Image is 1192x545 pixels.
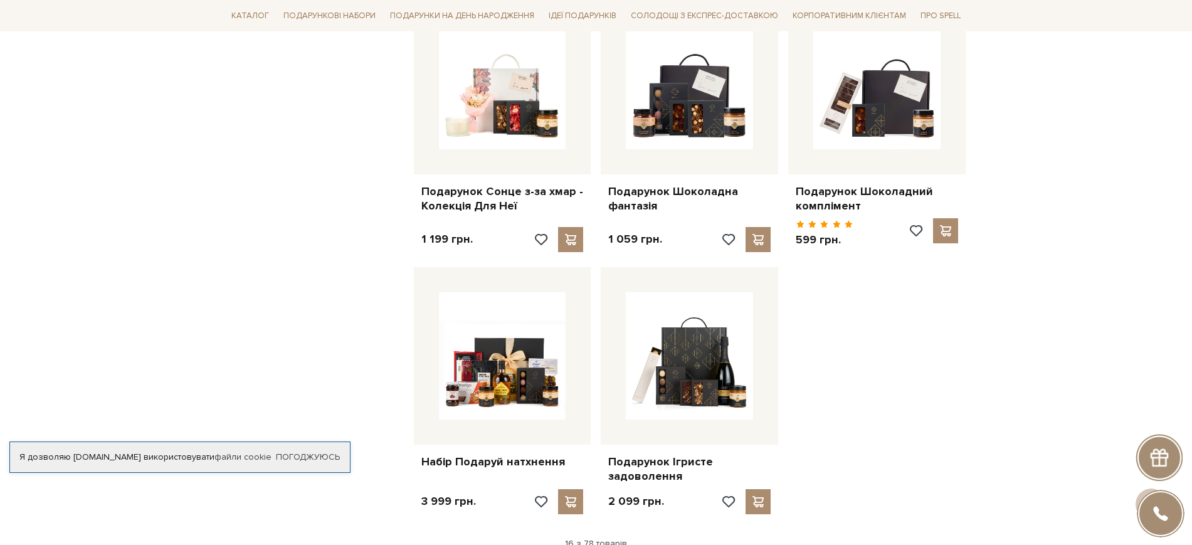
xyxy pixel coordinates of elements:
[10,452,350,463] div: Я дозволяю [DOMAIN_NAME] використовувати
[796,184,958,214] a: Подарунок Шоколадний комплімент
[226,6,274,26] span: Каталог
[421,494,476,509] p: 3 999 грн.
[608,494,664,509] p: 2 099 грн.
[214,452,272,462] a: файли cookie
[608,455,771,484] a: Подарунок Ігристе задоволення
[276,452,340,463] a: Погоджуюсь
[915,6,966,26] span: Про Spell
[788,5,911,26] a: Корпоративним клієнтам
[626,5,783,26] a: Солодощі з експрес-доставкою
[796,233,853,247] p: 599 грн.
[278,6,381,26] span: Подарункові набори
[421,455,584,469] a: Набір Подаруй натхнення
[421,232,473,246] p: 1 199 грн.
[421,184,584,214] a: Подарунок Сонце з-за хмар - Колекція Для Неї
[608,184,771,214] a: Подарунок Шоколадна фантазія
[544,6,621,26] span: Ідеї подарунків
[385,6,539,26] span: Подарунки на День народження
[608,232,662,246] p: 1 059 грн.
